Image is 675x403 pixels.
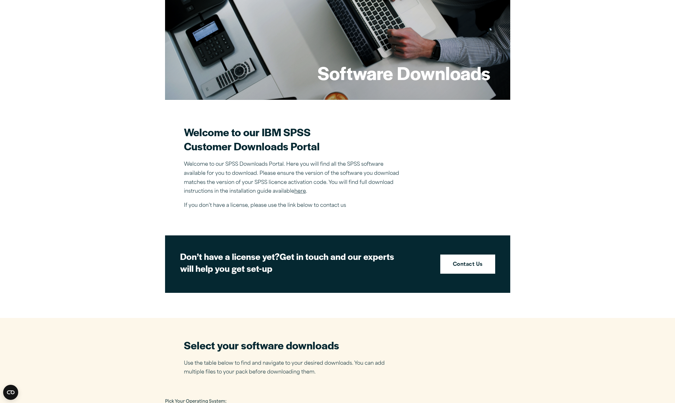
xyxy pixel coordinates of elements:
[294,189,306,194] a: here
[180,250,400,274] h2: Get in touch and our experts will help you get set-up
[180,250,280,262] strong: Don’t have a license yet?
[3,385,18,400] button: Open CMP widget
[440,255,495,274] a: Contact Us
[184,125,404,153] h2: Welcome to our IBM SPSS Customer Downloads Portal
[453,261,483,269] strong: Contact Us
[184,160,404,196] p: Welcome to our SPSS Downloads Portal. Here you will find all the SPSS software available for you ...
[184,338,394,352] h2: Select your software downloads
[184,359,394,377] p: Use the table below to find and navigate to your desired downloads. You can add multiple files to...
[318,61,490,85] h1: Software Downloads
[184,201,404,210] p: If you don’t have a license, please use the link below to contact us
